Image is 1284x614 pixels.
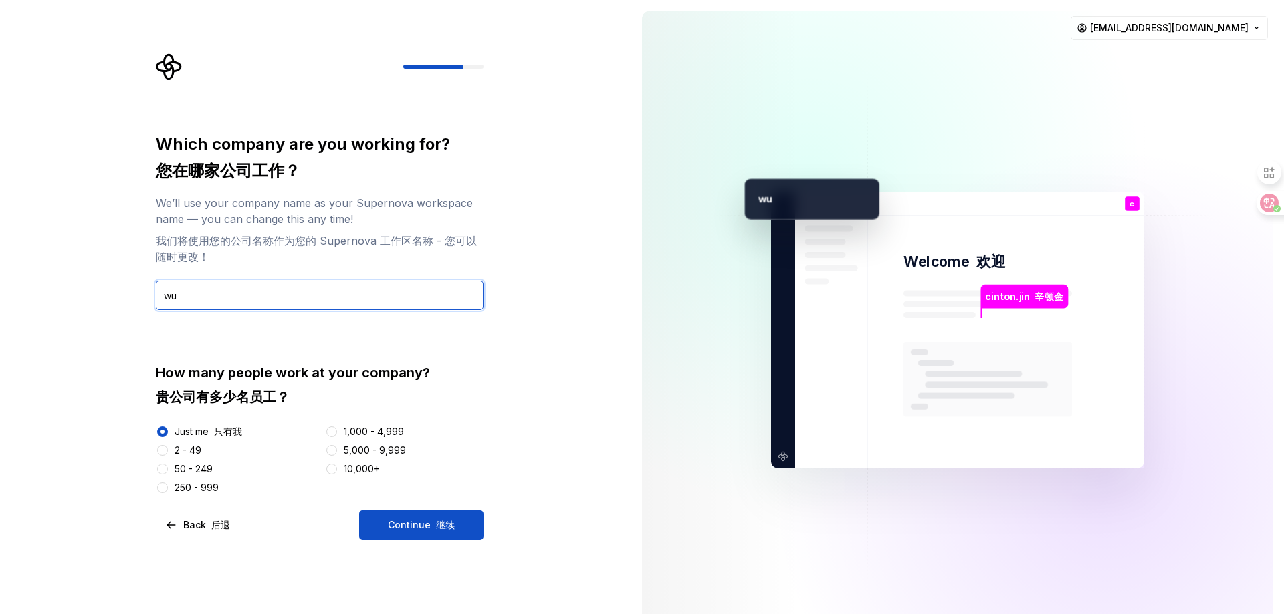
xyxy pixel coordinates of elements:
button: Back 后退 [156,510,241,540]
span: [EMAIL_ADDRESS][DOMAIN_NAME] [1090,21,1249,35]
div: 50 - 249 [175,462,213,476]
div: We’ll use your company name as your Supernova workspace name — you can change this any time! [156,195,484,270]
p: c [1130,200,1134,208]
font: 后退 [211,519,230,530]
span: Back [183,518,230,532]
p: cinton.jin [985,289,1063,304]
p: u [766,190,853,207]
div: 10,000+ [344,462,380,476]
svg: Supernova Logo [156,53,183,80]
font: 辛顿金 [1035,291,1063,303]
font: 贵公司有多少名员工？ [156,389,290,405]
div: 250 - 999 [175,481,219,494]
font: 您在哪家公司工作？ [156,161,300,180]
font: 我们将使用您的公司名称作为您的 Supernova 工作区名称 - 您可以随时更改！ [156,234,477,263]
button: Continue 继续 [359,510,484,540]
font: 欢迎 [976,253,1005,270]
div: Just me [175,425,242,438]
div: How many people work at your company? [156,363,484,412]
button: [EMAIL_ADDRESS][DOMAIN_NAME] [1071,16,1268,40]
font: 只有我 [214,426,242,437]
font: 继续 [436,519,455,530]
div: 5,000 - 9,999 [344,444,406,457]
div: 2 - 49 [175,444,201,457]
p: w [751,190,766,207]
p: Welcome [903,252,1005,271]
input: Company name [156,281,484,310]
span: Continue [388,518,455,532]
div: Which company are you working for? [156,134,484,187]
div: 1,000 - 4,999 [344,425,404,438]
